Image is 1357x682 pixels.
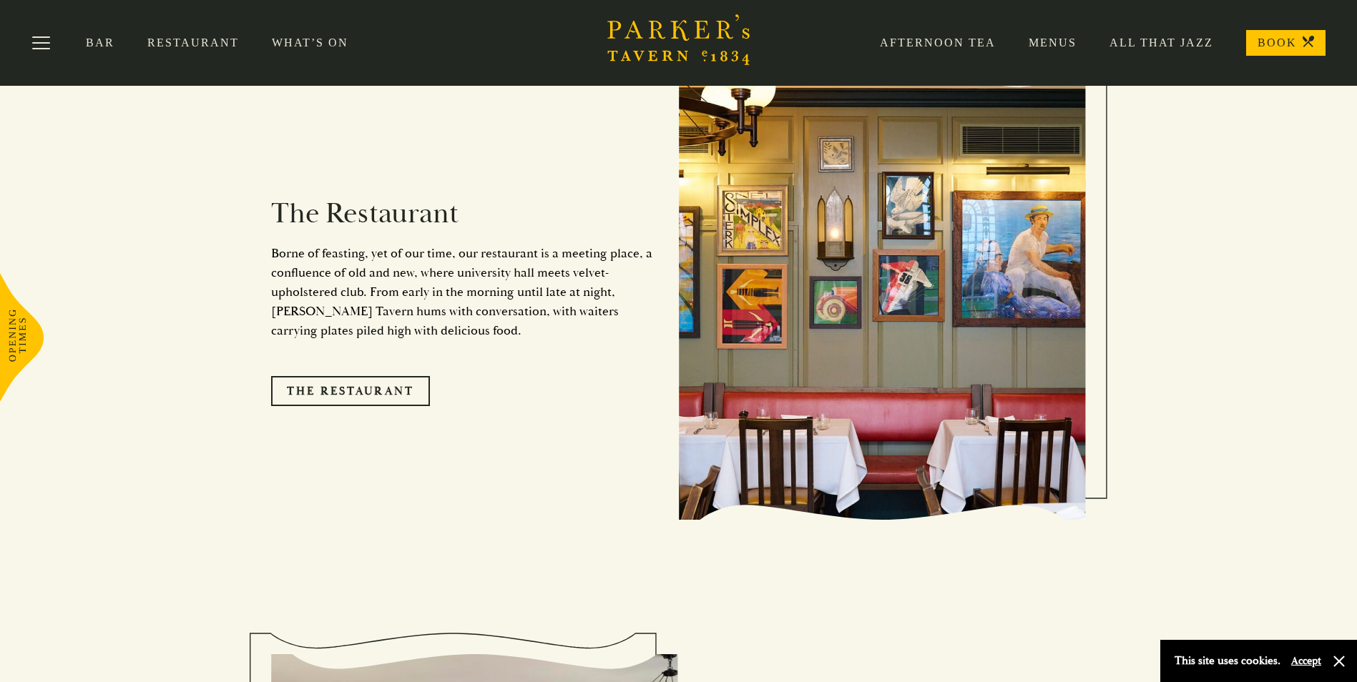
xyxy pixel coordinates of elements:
button: Close and accept [1332,654,1346,668]
h2: The Restaurant [271,197,657,231]
p: Borne of feasting, yet of our time, our restaurant is a meeting place, a confluence of old and ne... [271,244,657,340]
p: This site uses cookies. [1175,651,1280,671]
button: Accept [1291,654,1321,668]
a: The Restaurant [271,376,430,406]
